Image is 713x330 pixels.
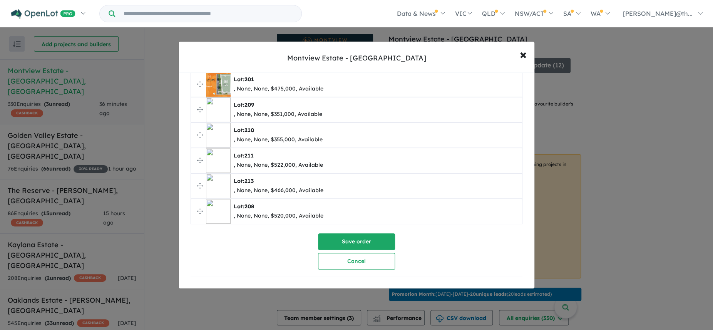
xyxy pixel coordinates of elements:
[520,46,527,62] span: ×
[197,81,203,87] img: drag.svg
[318,233,395,250] button: Save order
[244,203,254,210] span: 208
[234,152,254,159] b: Lot:
[234,161,323,170] div: , None, None, $522,000, Available
[623,10,693,17] span: [PERSON_NAME]@th...
[234,203,254,210] b: Lot:
[244,178,254,184] span: 213
[234,84,323,94] div: , None, None, $475,000, Available
[197,183,203,189] img: drag.svg
[197,132,203,138] img: drag.svg
[244,127,254,134] span: 210
[244,76,254,83] span: 201
[234,186,323,195] div: , None, None, $466,000, Available
[244,152,254,159] span: 211
[206,148,231,173] img: Montview%20Estate%20-%20Craigieburn%20-%20Lot%20211___eagle_1662827_objects_m_1758620340.jpg
[197,208,203,214] img: drag.svg
[234,135,323,144] div: , None, None, $355,000, Available
[117,5,300,22] input: Try estate name, suburb, builder or developer
[234,127,254,134] b: Lot:
[206,199,231,224] img: Montview%20Estate%20-%20Craigieburn%20-%20Lot%20208___eagle_1662823_objects_m_1758620100.jpg
[197,157,203,163] img: drag.svg
[206,123,231,147] img: Montview%20Estate%20-%20Craigieburn%20-%20Lot%20210___eagle_1662826_objects_m_1758620280.jpg
[244,101,254,108] span: 209
[234,76,254,83] b: Lot:
[206,72,231,97] img: Montview%20Estate%20-%20Craigieburn%20-%20Lot%20201___eagle_1662815_objects_m_1758613980.jpg
[197,107,203,112] img: drag.svg
[234,101,254,108] b: Lot:
[11,9,75,19] img: Openlot PRO Logo White
[287,53,426,63] div: Montview Estate - [GEOGRAPHIC_DATA]
[234,178,254,184] b: Lot:
[206,174,231,198] img: Montview%20Estate%20-%20Craigieburn%20-%20Lot%20213___eagle_1662829_objects_m_1758620400.jpg
[234,211,323,221] div: , None, None, $520,000, Available
[206,97,231,122] img: Montview%20Estate%20-%20Craigieburn%20-%20Lot%20209___eagle_1662825_objects_m_1758620220.jpg
[318,253,395,270] button: Cancel
[234,110,322,119] div: , None, None, $351,000, Available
